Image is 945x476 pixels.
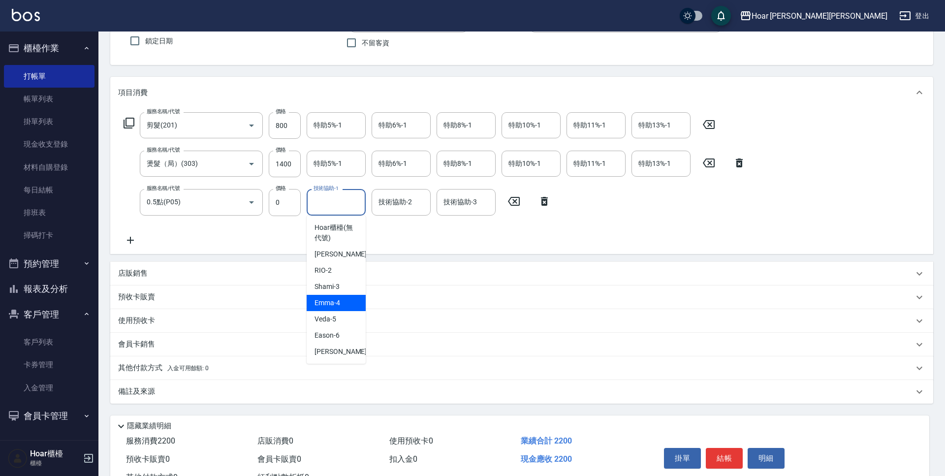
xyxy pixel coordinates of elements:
button: Hoar [PERSON_NAME][PERSON_NAME] [736,6,891,26]
span: 業績合計 2200 [521,436,572,445]
button: save [711,6,731,26]
a: 掛單列表 [4,110,94,133]
p: 隱藏業績明細 [127,421,171,431]
label: 技術協助-1 [314,185,339,192]
p: 使用預收卡 [118,316,155,326]
a: 帳單列表 [4,88,94,110]
button: 客戶管理 [4,302,94,327]
span: Hoar櫃檯 (無代號) [315,222,358,243]
label: 價格 [276,108,286,115]
span: Shami -3 [315,282,340,292]
p: 其他付款方式 [118,363,209,374]
span: 扣入金 0 [389,454,417,464]
span: RIO -2 [315,265,332,276]
button: 明細 [748,448,785,469]
a: 現金收支登錄 [4,133,94,156]
a: 每日結帳 [4,179,94,201]
span: 預收卡販賣 0 [126,454,170,464]
span: 使用預收卡 0 [389,436,433,445]
div: 預收卡販賣 [110,286,933,309]
p: 店販銷售 [118,268,148,279]
span: 服務消費 2200 [126,436,175,445]
span: Eason -6 [315,330,340,341]
a: 卡券管理 [4,353,94,376]
button: 結帳 [706,448,743,469]
span: 會員卡販賣 0 [257,454,301,464]
label: 價格 [276,146,286,154]
span: [PERSON_NAME] -7 [315,347,373,357]
label: 價格 [276,185,286,192]
div: 會員卡銷售 [110,333,933,356]
button: 掛單 [664,448,701,469]
a: 入金管理 [4,377,94,399]
div: 使用預收卡 [110,309,933,333]
span: 店販消費 0 [257,436,293,445]
div: Hoar [PERSON_NAME][PERSON_NAME] [752,10,887,22]
button: 預約管理 [4,251,94,277]
span: 不留客資 [362,38,389,48]
label: 服務名稱/代號 [147,185,180,192]
p: 預收卡販賣 [118,292,155,302]
div: 其他付款方式入金可用餘額: 0 [110,356,933,380]
button: Open [244,118,259,133]
div: 店販銷售 [110,262,933,286]
p: 項目消費 [118,88,148,98]
a: 材料自購登錄 [4,156,94,179]
a: 掃碼打卡 [4,224,94,247]
p: 會員卡銷售 [118,339,155,349]
button: 登出 [895,7,933,25]
button: 報表及分析 [4,276,94,302]
label: 服務名稱/代號 [147,146,180,154]
div: 備註及來源 [110,380,933,404]
p: 櫃檯 [30,459,80,468]
span: Emma -4 [315,298,340,308]
span: 鎖定日期 [145,36,173,46]
span: 現金應收 2200 [521,454,572,464]
button: Open [244,194,259,210]
span: 入金可用餘額: 0 [167,365,209,372]
img: Logo [12,9,40,21]
button: 會員卡管理 [4,403,94,429]
span: [PERSON_NAME] -1 [315,249,373,259]
a: 客戶列表 [4,331,94,353]
a: 排班表 [4,201,94,224]
p: 備註及來源 [118,386,155,397]
a: 打帳單 [4,65,94,88]
button: Open [244,156,259,172]
label: 服務名稱/代號 [147,108,180,115]
button: 櫃檯作業 [4,35,94,61]
span: Veda -5 [315,314,336,324]
img: Person [8,448,28,468]
div: 項目消費 [110,77,933,108]
h5: Hoar櫃檯 [30,449,80,459]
